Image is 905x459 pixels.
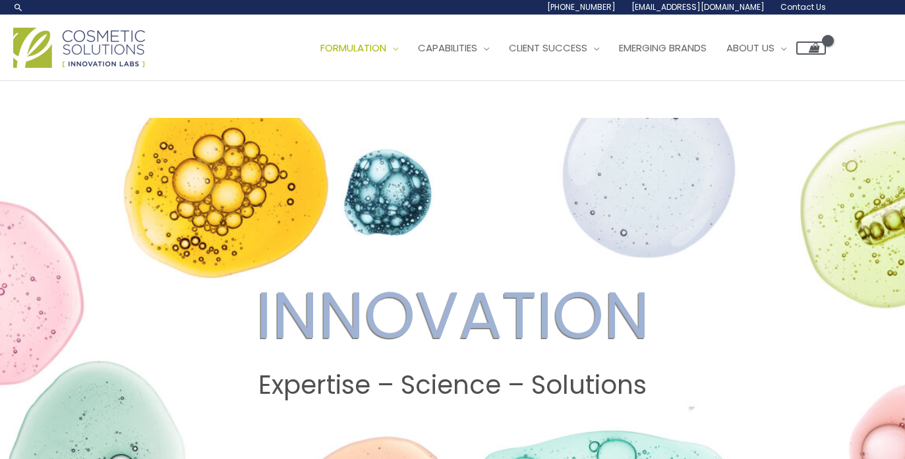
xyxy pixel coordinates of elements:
[13,28,145,68] img: Cosmetic Solutions Logo
[320,41,386,55] span: Formulation
[310,28,408,68] a: Formulation
[609,28,716,68] a: Emerging Brands
[13,277,892,354] h2: INNOVATION
[499,28,609,68] a: Client Success
[547,1,616,13] span: [PHONE_NUMBER]
[780,1,826,13] span: Contact Us
[716,28,796,68] a: About Us
[631,1,765,13] span: [EMAIL_ADDRESS][DOMAIN_NAME]
[796,41,826,55] a: View Shopping Cart, empty
[726,41,774,55] span: About Us
[418,41,477,55] span: Capabilities
[408,28,499,68] a: Capabilities
[301,28,826,68] nav: Site Navigation
[619,41,707,55] span: Emerging Brands
[13,2,24,13] a: Search icon link
[509,41,587,55] span: Client Success
[13,370,892,400] h2: Expertise – Science – Solutions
